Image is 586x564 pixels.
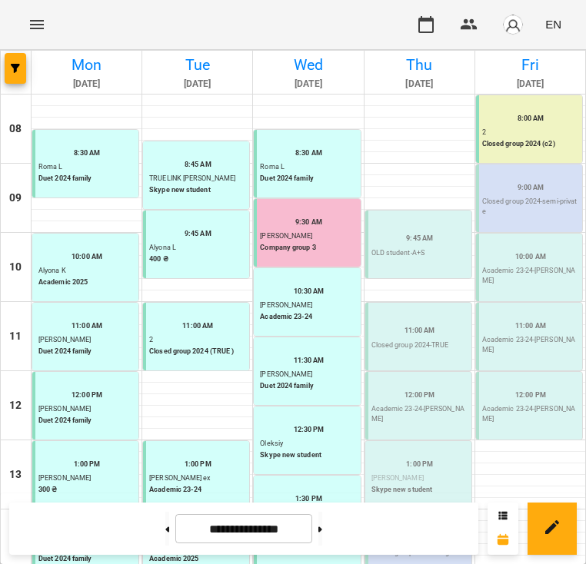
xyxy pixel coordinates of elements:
label: 9:30 AM [295,217,322,227]
p: OLD student - A+S [371,248,468,259]
span: [PERSON_NAME] [260,232,312,240]
p: Duet 2024 family [260,174,357,184]
span: Alyona L [149,244,176,251]
label: 1:00 PM [406,459,433,469]
h6: [DATE] [478,77,583,91]
p: Duet 2024 family [38,174,135,184]
span: [PERSON_NAME] [38,474,91,482]
span: TRUELINK [PERSON_NAME] [149,174,235,182]
span: [PERSON_NAME] [38,405,91,413]
label: 10:00 AM [72,251,102,262]
label: 1:00 PM [185,459,211,469]
h6: Tue [145,53,250,77]
h6: Wed [255,53,361,77]
p: Duet 2024 family [38,347,135,357]
button: Menu [18,6,55,43]
label: 10:00 AM [515,251,546,262]
label: 11:00 AM [72,320,102,331]
label: 1:00 PM [74,459,101,469]
span: [PERSON_NAME] ex [149,474,210,482]
p: Skype new student [260,450,357,461]
label: 10:30 AM [294,286,325,297]
p: Duet 2024 family [38,416,135,426]
p: Academic 23-24 [260,312,357,323]
label: 11:00 AM [405,325,435,336]
h6: 12 [9,397,22,414]
p: Academic 23-24 - [PERSON_NAME] [371,404,468,425]
h6: 13 [9,466,22,483]
p: Closed group 2024 (c2) [482,139,579,150]
h6: Mon [34,53,139,77]
p: Academic 23-24 [149,485,246,496]
label: 8:45 AM [185,159,211,170]
span: [PERSON_NAME] [260,370,312,378]
span: [PERSON_NAME] [38,336,91,343]
label: 8:00 AM [518,113,544,124]
p: Academic 23-24 - [PERSON_NAME] [482,404,579,425]
button: EN [539,10,568,38]
span: [PERSON_NAME] [260,301,312,309]
p: Closed group 2024 - semi-private [482,197,579,217]
label: 9:00 AM [518,182,544,193]
label: 8:30 AM [295,148,322,158]
label: 9:45 AM [185,228,211,239]
img: avatar_s.png [502,14,524,35]
p: 400 ₴ [149,254,246,265]
p: 2 [482,128,579,138]
p: Company group 3 [260,243,357,254]
p: 2 [149,335,246,346]
span: Roma L [38,163,63,171]
h6: 10 [9,259,22,276]
h6: [DATE] [367,77,472,91]
p: Academic 2025 [38,277,135,288]
label: 11:00 AM [515,320,546,331]
span: Roma L [260,163,285,171]
h6: 08 [9,121,22,138]
label: 8:30 AM [74,148,101,158]
label: 11:00 AM [182,320,213,331]
h6: 11 [9,328,22,345]
label: 9:45 AM [406,233,433,244]
h6: Thu [367,53,472,77]
p: Skype new student [371,485,468,496]
label: 12:00 PM [72,390,102,400]
p: Duet 2024 family [260,381,357,392]
span: Oleksiy [260,440,283,447]
h6: 09 [9,190,22,207]
label: 12:30 PM [294,424,325,435]
h6: Fri [478,53,583,77]
p: Academic 23-24 - [PERSON_NAME] [482,266,579,287]
h6: [DATE] [255,77,361,91]
label: 12:00 PM [405,390,435,400]
span: [PERSON_NAME] [371,474,424,482]
h6: [DATE] [145,77,250,91]
p: 300 ₴ [38,485,135,496]
span: Alyona K [38,267,66,274]
p: Closed group 2024 - TRUE [371,340,468,351]
label: 11:30 AM [294,355,325,366]
p: Closed group 2024 (TRUE ) [149,347,246,357]
span: EN [545,16,561,32]
label: 12:00 PM [515,390,546,400]
p: Skype new student [149,185,246,196]
h6: [DATE] [34,77,139,91]
p: Academic 23-24 - [PERSON_NAME] [482,335,579,356]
